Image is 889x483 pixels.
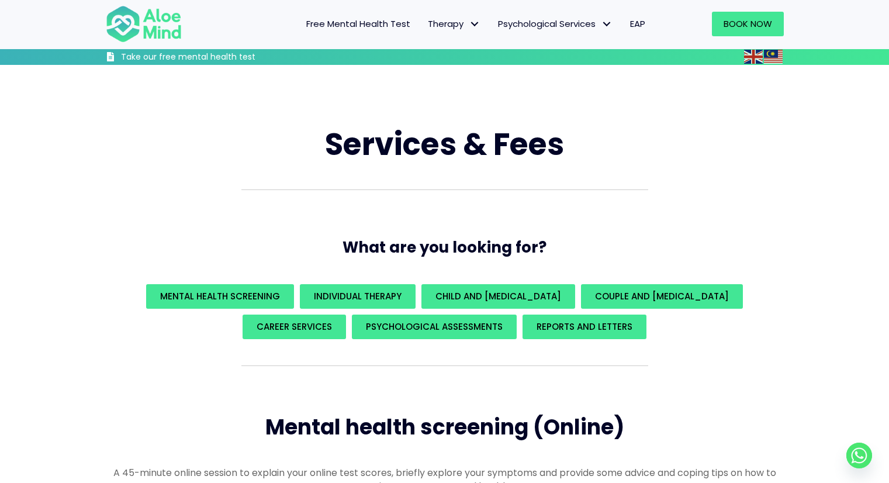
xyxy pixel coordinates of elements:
[724,18,772,30] span: Book Now
[343,237,546,258] span: What are you looking for?
[537,320,632,333] span: REPORTS AND LETTERS
[419,12,489,36] a: TherapyTherapy: submenu
[314,290,402,302] span: Individual Therapy
[421,284,575,309] a: Child and [MEDICAL_DATA]
[498,18,613,30] span: Psychological Services
[764,50,784,63] a: Malay
[846,443,872,468] a: Whatsapp
[744,50,764,63] a: English
[428,18,480,30] span: Therapy
[160,290,280,302] span: Mental Health Screening
[106,5,182,43] img: Aloe mind Logo
[523,315,646,339] a: REPORTS AND LETTERS
[106,51,318,65] a: Take our free mental health test
[298,12,419,36] a: Free Mental Health Test
[466,16,483,33] span: Therapy: submenu
[621,12,654,36] a: EAP
[581,284,743,309] a: Couple and [MEDICAL_DATA]
[764,50,783,64] img: ms
[630,18,645,30] span: EAP
[257,320,332,333] span: Career Services
[325,123,564,165] span: Services & Fees
[265,412,624,442] span: Mental health screening (Online)
[197,12,654,36] nav: Menu
[243,315,346,339] a: Career Services
[712,12,784,36] a: Book Now
[366,320,503,333] span: Psychological assessments
[599,16,615,33] span: Psychological Services: submenu
[306,18,410,30] span: Free Mental Health Test
[352,315,517,339] a: Psychological assessments
[595,290,729,302] span: Couple and [MEDICAL_DATA]
[744,50,763,64] img: en
[121,51,318,63] h3: Take our free mental health test
[435,290,561,302] span: Child and [MEDICAL_DATA]
[146,284,294,309] a: Mental Health Screening
[489,12,621,36] a: Psychological ServicesPsychological Services: submenu
[106,281,784,342] div: What are you looking for?
[300,284,416,309] a: Individual Therapy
